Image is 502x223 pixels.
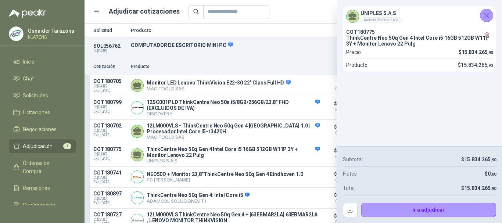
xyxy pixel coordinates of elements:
p: $ 15.834.266 [324,146,361,159]
span: Órdenes de Compra [23,159,69,175]
p: $ [459,48,493,56]
span: 15.834.265 [461,62,493,68]
p: $ 3.494.387 [324,78,361,91]
a: Configuración [9,198,76,212]
span: Chat [23,75,34,83]
p: C: [DATE] [93,49,126,53]
span: C: [DATE] [93,152,126,157]
button: Ir a adjudicar [361,203,496,217]
p: ThinkCentre Neo 50q Gen 4 Intel Core i5 16GB 512GB W11P 3Y + Monitor Lenovo 22 Pulg [346,35,493,47]
span: Remisiones [23,184,50,192]
h1: Adjudicar cotizaciones [109,6,180,17]
p: COT180799 [93,99,126,105]
p: $ [458,61,493,69]
p: COT180775 [93,146,126,152]
span: Crédito 30 días [324,199,361,203]
p: Precio [346,48,361,56]
span: Configuración [23,201,55,209]
img: Logo peakr [9,9,46,18]
span: Exp: [DATE] [93,89,126,93]
img: Company Logo [131,102,143,114]
span: Crédito 30 días [324,179,361,182]
span: C: [DATE] [93,129,126,133]
p: ThinkCentre Neo 50q Gen 4 Intel Core i5 16GB 512GB W11P 3Y + Monitor Lenovo 22 Pulg [147,146,320,158]
p: Producto [346,61,367,69]
p: COT180897 [93,191,126,197]
span: C: [DATE] [93,197,126,201]
p: NEO50Q + Monitor 23,8"ThinkCentre Neo 50q Gen 4 Eindhoven 1.0 [147,171,303,177]
span: Adjudicación [23,142,53,150]
p: Cotización [93,63,126,70]
p: ADAMCOL SOLUCIONES T.I [147,198,250,204]
p: Osnaider Tarazona [28,28,74,33]
span: 15.834.265 [464,157,496,162]
p: $ 17.548.157 [324,170,361,182]
span: 0 [488,171,496,177]
span: Exp: [DATE] [93,157,126,161]
span: ,90 [487,50,493,55]
img: Company Logo [131,192,143,204]
p: $ [485,170,496,178]
p: Producto [131,63,320,70]
span: Crédito 30 días [324,155,361,159]
p: Subtotal [343,155,363,163]
img: Company Logo [131,171,143,183]
p: $ [461,155,496,163]
span: Exp: [DATE] [93,133,126,137]
p: $ 15.613.841 [324,123,361,135]
p: ThinkCentre Neo 50q Gen 4: Intel Core i5 [147,192,250,199]
span: ,90 [487,63,493,68]
p: COT180741 [93,170,126,176]
p: Fletes [343,170,357,178]
span: C: [DATE] [93,105,126,109]
p: $ 17.659.600 [324,191,361,203]
p: Producto [131,28,387,33]
p: Solicitud [93,28,126,33]
a: Inicio [9,55,76,69]
p: MAC TOOLS SAS [147,86,291,91]
img: Company Logo [9,27,23,41]
p: UNIPLES S.A.S [147,158,320,163]
p: Precio [324,63,361,70]
p: MAC TOOLS SAS [147,134,320,140]
span: Inicio [23,58,35,66]
span: ,90 [491,186,496,191]
span: 15.834.265 [464,185,496,191]
span: Exp: [DATE] [93,180,126,184]
a: Solicitudes [9,89,76,102]
a: Chat [9,72,76,86]
p: Monitor LED Lenovo ThinkVision E22-30 22" Class Full HD [147,80,291,86]
a: Licitaciones [9,105,76,119]
p: DISCOVERY [147,111,320,116]
a: Adjudicación1 [9,139,76,153]
p: COT180727 [93,212,126,217]
p: $ [461,184,496,192]
span: ,00 [491,172,496,177]
span: 15.834.265 [462,49,493,55]
p: Total [343,184,355,192]
span: Negociaciones [23,125,57,133]
p: KLARENS [28,35,74,39]
span: C: [DATE] [93,84,126,89]
span: Licitaciones [23,108,50,116]
span: 1 [63,143,71,149]
span: Exp: [DATE] [93,109,126,114]
span: Crédito 30 días [324,132,361,135]
p: COMPUTADOR DE ESCRITORIO MINI PC [131,42,387,48]
span: Solicitudes [23,91,48,100]
span: Crédito 30 días [324,87,361,91]
p: COT180775 [346,29,493,35]
span: Crédito 30 días [324,108,361,112]
a: Remisiones [9,181,76,195]
a: Órdenes de Compra [9,156,76,178]
span: ,90 [491,158,496,162]
span: C: [DATE] [93,176,126,180]
a: Negociaciones [9,122,76,136]
p: 12SC001PLD ThinkCentre Neo 50a i5/8GB/256GB/23.8" FHD (EXCLUIDOS DE IVA) [147,99,320,111]
span: Exp: [DATE] [93,201,126,205]
span: C: [DATE] [93,217,126,222]
p: PC [PERSON_NAME] [147,177,303,183]
p: 12LM000VLS - ThinkCentre Neo 50q Gen 4 [GEOGRAPHIC_DATA] 1.0 | Procesador Intel Core i5-13420H [147,123,320,134]
p: SOL056762 [93,43,126,49]
p: COT180702 [93,123,126,129]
